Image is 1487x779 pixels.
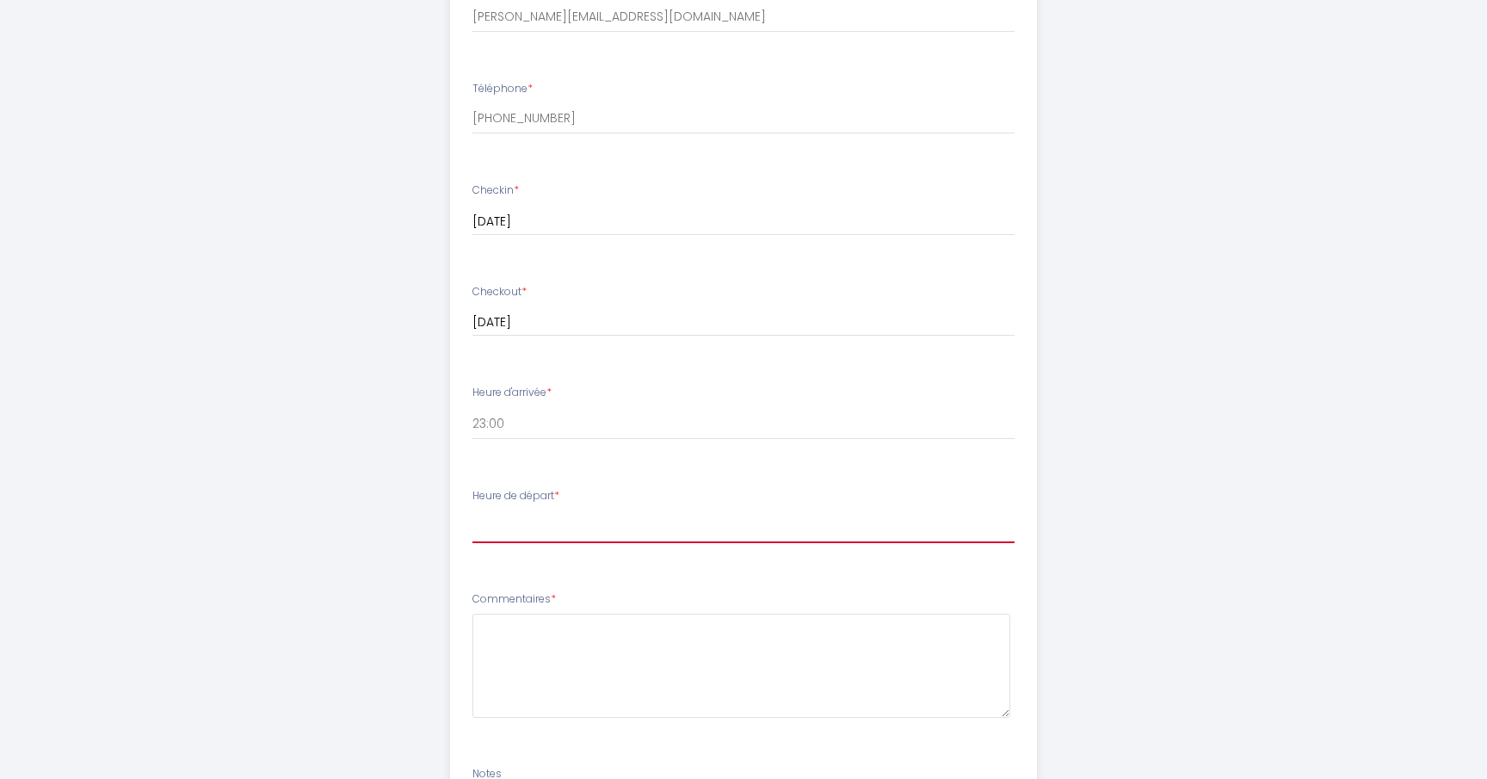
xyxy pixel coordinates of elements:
[472,81,533,97] label: Téléphone
[472,385,552,401] label: Heure d'arrivée
[472,591,556,608] label: Commentaires
[472,284,527,300] label: Checkout
[472,488,559,504] label: Heure de départ
[472,182,519,199] label: Checkin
